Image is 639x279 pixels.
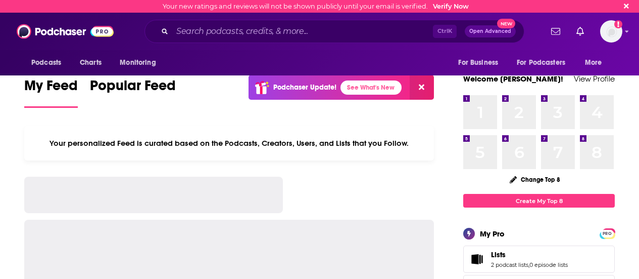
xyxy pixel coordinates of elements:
[600,20,622,43] button: Show profile menu
[433,3,469,10] a: Verify Now
[24,126,434,161] div: Your personalized Feed is curated based on the Podcasts, Creators, Users, and Lists that you Follow.
[600,20,622,43] span: Logged in as celadonmarketing
[31,56,61,70] span: Podcasts
[578,53,615,72] button: open menu
[172,23,433,39] input: Search podcasts, credits, & more...
[24,53,74,72] button: open menu
[547,23,564,40] a: Show notifications dropdown
[24,77,78,108] a: My Feed
[24,77,78,100] span: My Feed
[451,53,511,72] button: open menu
[504,173,566,186] button: Change Top 8
[497,19,515,28] span: New
[491,261,528,268] a: 2 podcast lists
[529,261,568,268] a: 0 episode lists
[510,53,580,72] button: open menu
[614,20,622,28] svg: Email not verified
[73,53,108,72] a: Charts
[585,56,602,70] span: More
[433,25,457,38] span: Ctrl K
[144,20,524,43] div: Search podcasts, credits, & more...
[90,77,176,108] a: Popular Feed
[600,20,622,43] img: User Profile
[517,56,565,70] span: For Podcasters
[463,74,563,84] a: Welcome [PERSON_NAME]!
[458,56,498,70] span: For Business
[572,23,588,40] a: Show notifications dropdown
[467,252,487,266] a: Lists
[491,250,506,259] span: Lists
[120,56,156,70] span: Monitoring
[469,29,511,34] span: Open Advanced
[163,3,469,10] div: Your new ratings and reviews will not be shown publicly until your email is verified.
[273,83,336,92] p: Podchaser Update!
[601,229,613,237] a: PRO
[528,261,529,268] span: ,
[463,246,615,273] span: Lists
[480,229,505,238] div: My Pro
[601,230,613,237] span: PRO
[491,250,568,259] a: Lists
[463,194,615,208] a: Create My Top 8
[17,22,114,41] img: Podchaser - Follow, Share and Rate Podcasts
[340,81,402,95] a: See What's New
[113,53,169,72] button: open menu
[90,77,176,100] span: Popular Feed
[465,25,516,37] button: Open AdvancedNew
[574,74,615,84] a: View Profile
[80,56,102,70] span: Charts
